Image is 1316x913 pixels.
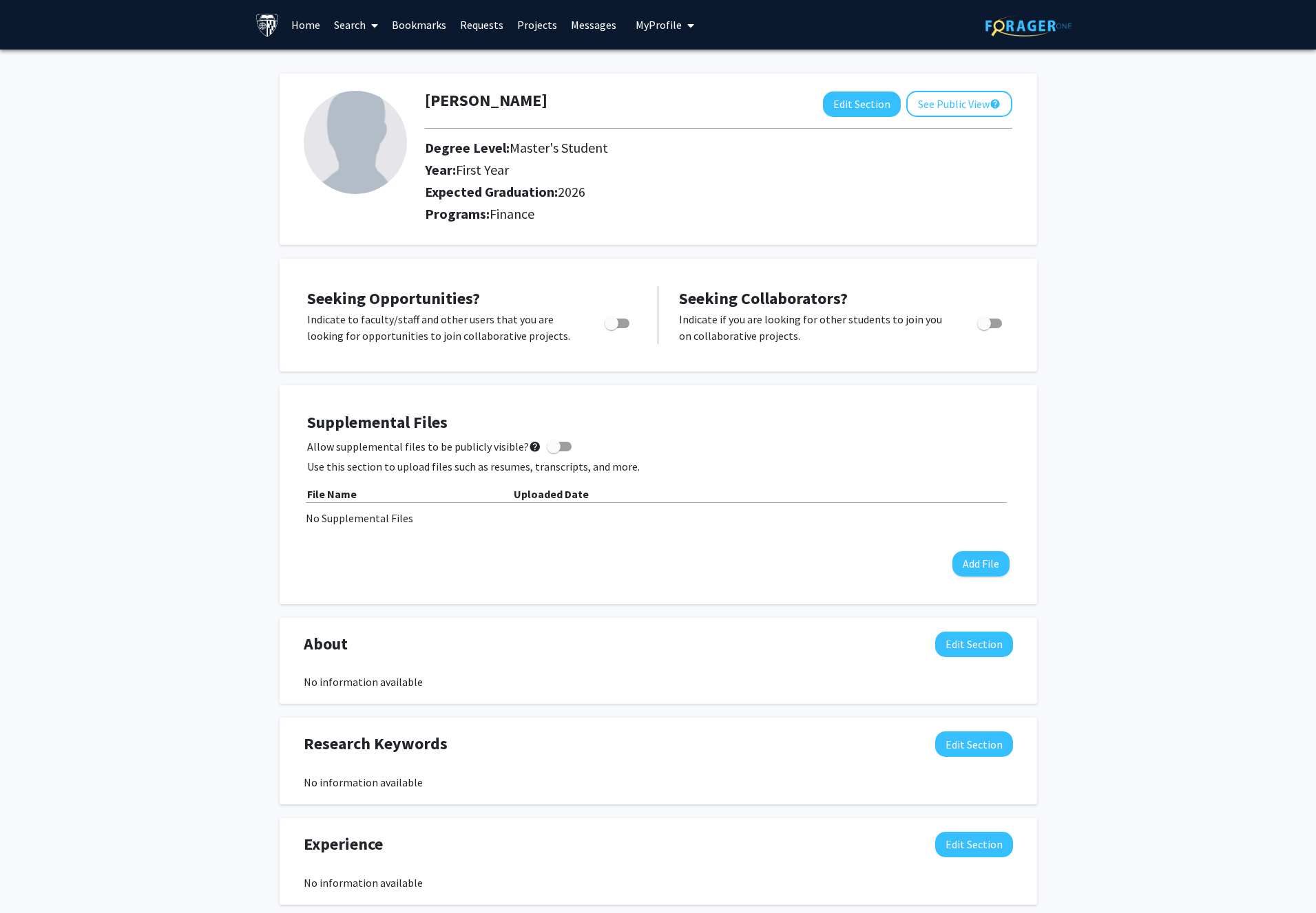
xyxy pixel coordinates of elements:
[906,91,1012,117] button: See Public View
[972,311,1010,332] div: Toggle
[304,632,348,656] span: About
[990,96,1001,112] mat-icon: help
[425,140,894,156] h2: Degree Level:
[935,632,1013,657] button: Edit About
[307,311,578,344] p: Indicate to faculty/staff and other users that you are looking for opportunities to join collabor...
[304,91,407,194] img: Profile Picture
[985,15,1072,36] img: ForagerOne Logo
[425,206,1012,222] h2: Programs:
[425,162,894,178] h2: Year:
[599,311,637,332] div: Toggle
[306,510,1011,526] div: No Supplemental Files
[510,139,608,156] span: Master's Student
[255,13,280,37] img: Johns Hopkins University Logo
[307,438,541,455] span: Allow supplemental files to be publicly visible?
[10,851,59,903] iframe: Chat
[679,288,848,309] span: Seeking Collaborators?
[284,1,327,49] a: Home
[307,487,357,501] b: File Name
[307,413,1010,433] h4: Supplemental Files
[425,91,547,111] h1: [PERSON_NAME]
[307,288,480,309] span: Seeking Opportunities?
[304,774,1013,791] div: No information available
[304,731,448,756] span: Research Keywords
[304,874,1013,891] div: No information available
[952,551,1010,577] button: Add File
[935,832,1013,857] button: Edit Experience
[385,1,453,49] a: Bookmarks
[558,183,585,200] span: 2026
[514,487,589,501] b: Uploaded Date
[327,1,385,49] a: Search
[304,674,1013,690] div: No information available
[823,92,901,117] button: Edit Section
[456,161,509,178] span: First Year
[679,311,951,344] p: Indicate if you are looking for other students to join you on collaborative projects.
[307,458,1010,475] p: Use this section to upload files such as resumes, transcripts, and more.
[510,1,564,49] a: Projects
[304,832,383,857] span: Experience
[564,1,623,49] a: Messages
[425,184,894,200] h2: Expected Graduation:
[490,205,534,222] span: Finance
[636,18,682,32] span: My Profile
[935,731,1013,757] button: Edit Research Keywords
[529,438,541,455] mat-icon: help
[453,1,510,49] a: Requests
